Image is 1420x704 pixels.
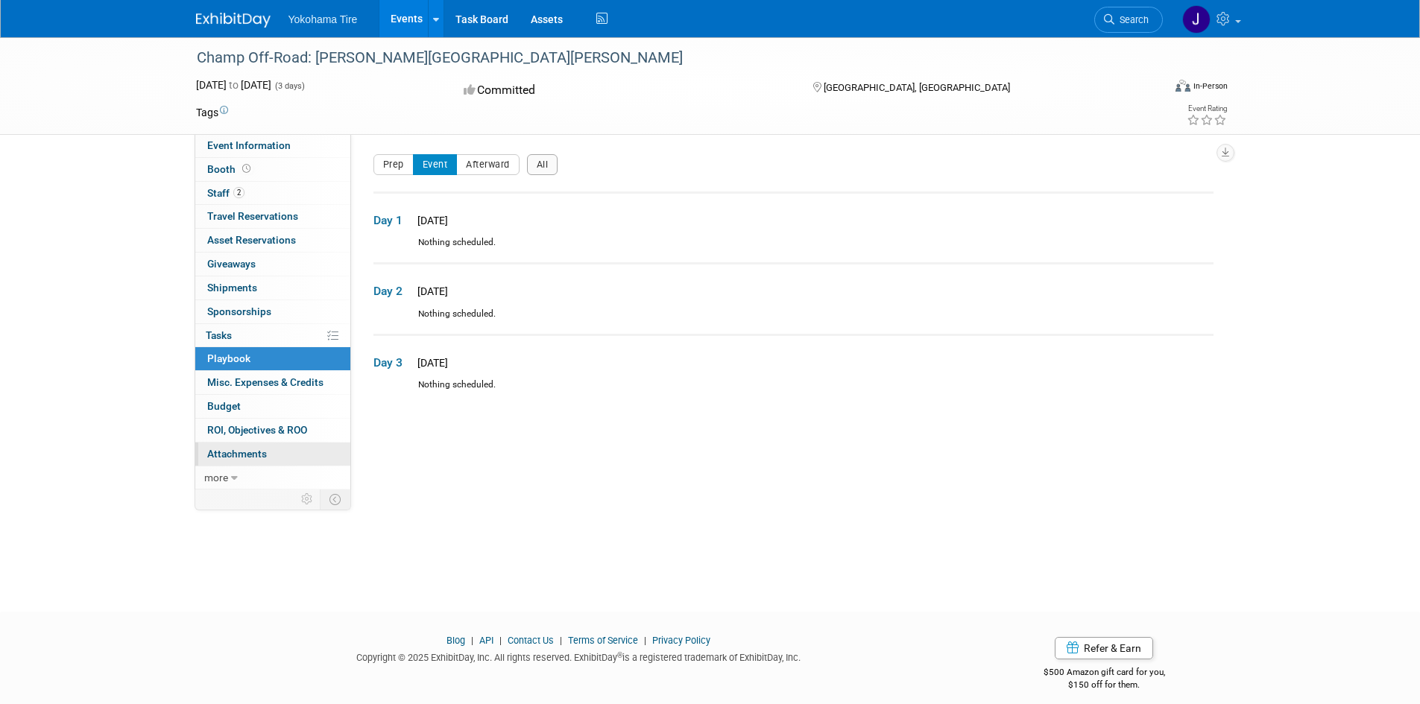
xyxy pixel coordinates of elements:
a: Search [1094,7,1163,33]
span: Attachments [207,448,267,460]
span: Day 2 [373,283,411,299]
span: [GEOGRAPHIC_DATA], [GEOGRAPHIC_DATA] [824,82,1010,93]
a: Refer & Earn [1055,637,1153,659]
a: Event Information [195,134,350,157]
a: Blog [446,635,465,646]
button: Prep [373,154,414,175]
span: more [204,472,228,483]
a: Staff2 [195,182,350,205]
div: Event Format [1075,77,1228,100]
span: Yokohama Tire [288,13,358,25]
span: Booth not reserved yet [239,163,253,174]
div: Copyright © 2025 ExhibitDay, Inc. All rights reserved. ExhibitDay is a registered trademark of Ex... [196,647,962,665]
a: Sponsorships [195,300,350,323]
button: Event [413,154,458,175]
div: $500 Amazon gift card for you, [984,656,1225,691]
a: Giveaways [195,253,350,276]
span: [DATE] [413,215,448,226]
a: Attachments [195,443,350,466]
span: Shipments [207,282,257,294]
a: Terms of Service [568,635,638,646]
div: Champ Off-Road: [PERSON_NAME][GEOGRAPHIC_DATA][PERSON_NAME] [192,45,1140,72]
span: [DATE] [413,357,448,369]
a: Booth [195,158,350,181]
a: Travel Reservations [195,205,350,228]
span: (3 days) [274,81,305,91]
a: Playbook [195,347,350,370]
span: | [556,635,566,646]
a: Asset Reservations [195,229,350,252]
span: Booth [207,163,253,175]
span: | [640,635,650,646]
button: All [527,154,558,175]
img: ExhibitDay [196,13,271,28]
span: | [467,635,477,646]
td: Toggle Event Tabs [320,489,350,509]
div: $150 off for them. [984,679,1225,691]
div: In-Person [1193,80,1228,92]
span: Playbook [207,352,250,364]
span: [DATE] [DATE] [196,79,271,91]
sup: ® [617,651,622,659]
img: Format-Inperson.png [1176,80,1190,92]
div: Committed [459,77,789,104]
span: Sponsorships [207,305,271,317]
td: Personalize Event Tab Strip [294,489,321,509]
td: Tags [196,105,228,120]
a: Shipments [195,276,350,299]
div: Event Rating [1187,105,1227,112]
span: Day 1 [373,212,411,229]
span: Giveaways [207,258,256,270]
a: API [479,635,493,646]
span: 2 [233,187,244,198]
a: Privacy Policy [652,635,710,646]
img: Jason Heath [1182,5,1211,34]
span: Day 3 [373,355,411,371]
span: Misc. Expenses & Credits [207,376,324,388]
div: Nothing scheduled. [373,308,1214,334]
span: Event Information [207,139,291,151]
span: ROI, Objectives & ROO [207,424,307,436]
span: Tasks [206,329,232,341]
a: Budget [195,395,350,418]
a: more [195,466,350,489]
button: Afterward [456,154,520,175]
span: | [496,635,505,646]
span: Travel Reservations [207,210,298,222]
span: [DATE] [413,285,448,297]
div: Nothing scheduled. [373,378,1214,405]
span: Asset Reservations [207,234,296,246]
a: Contact Us [508,635,554,646]
span: Budget [207,400,241,412]
span: to [227,79,241,91]
a: Misc. Expenses & Credits [195,371,350,394]
a: ROI, Objectives & ROO [195,419,350,442]
div: Nothing scheduled. [373,236,1214,262]
a: Tasks [195,324,350,347]
span: Staff [207,187,244,199]
span: Search [1114,14,1149,25]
